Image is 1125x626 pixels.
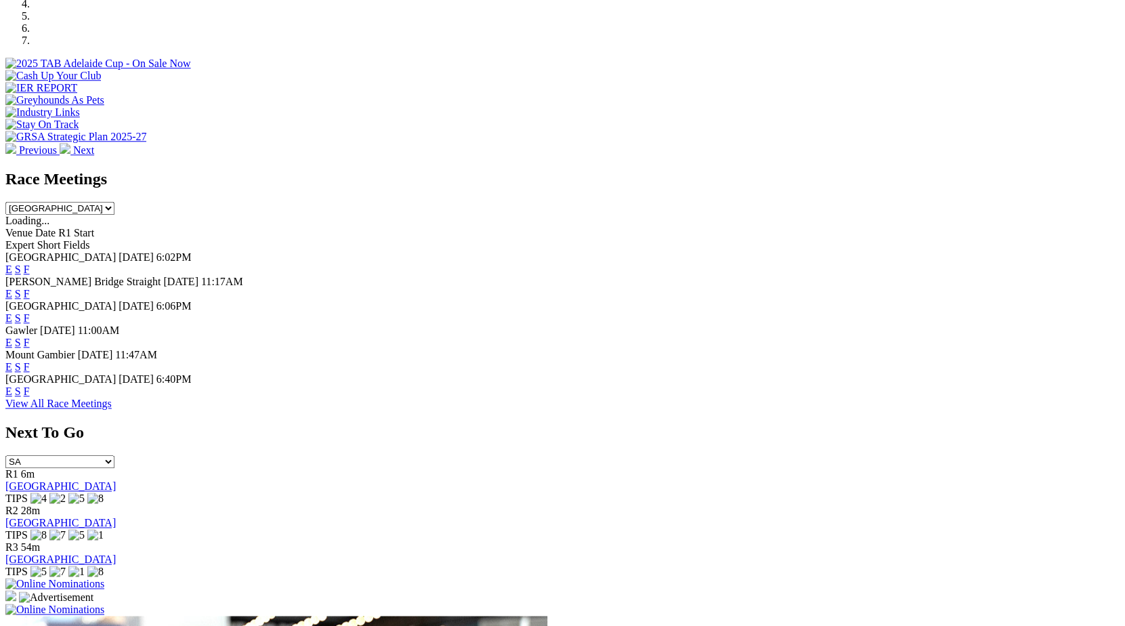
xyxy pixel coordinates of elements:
[5,373,116,385] span: [GEOGRAPHIC_DATA]
[60,143,70,154] img: chevron-right-pager-white.svg
[30,529,47,541] img: 8
[156,300,192,312] span: 6:06PM
[5,94,104,106] img: Greyhounds As Pets
[15,361,21,373] a: S
[78,325,120,336] span: 11:00AM
[30,566,47,578] img: 5
[40,325,75,336] span: [DATE]
[15,385,21,397] a: S
[5,143,16,154] img: chevron-left-pager-white.svg
[5,227,33,238] span: Venue
[5,325,37,336] span: Gawler
[163,276,198,287] span: [DATE]
[87,566,104,578] img: 8
[5,423,1120,442] h2: Next To Go
[5,566,28,577] span: TIPS
[30,493,47,505] img: 4
[5,337,12,348] a: E
[21,541,40,553] span: 54m
[87,493,104,505] img: 8
[5,239,35,251] span: Expert
[119,373,154,385] span: [DATE]
[5,493,28,504] span: TIPS
[5,468,18,480] span: R1
[5,58,191,70] img: 2025 TAB Adelaide Cup - On Sale Now
[68,566,85,578] img: 1
[5,144,60,156] a: Previous
[5,529,28,541] span: TIPS
[68,529,85,541] img: 5
[5,264,12,275] a: E
[5,119,79,131] img: Stay On Track
[5,70,101,82] img: Cash Up Your Club
[5,288,12,299] a: E
[119,300,154,312] span: [DATE]
[115,349,157,360] span: 11:47AM
[5,480,116,492] a: [GEOGRAPHIC_DATA]
[5,349,75,360] span: Mount Gambier
[19,144,57,156] span: Previous
[78,349,113,360] span: [DATE]
[24,361,30,373] a: F
[21,468,35,480] span: 6m
[5,361,12,373] a: E
[15,337,21,348] a: S
[156,373,192,385] span: 6:40PM
[68,493,85,505] img: 5
[5,590,16,601] img: 15187_Greyhounds_GreysPlayCentral_Resize_SA_WebsiteBanner_300x115_2025.jpg
[15,288,21,299] a: S
[49,566,66,578] img: 7
[15,264,21,275] a: S
[5,398,112,409] a: View All Race Meetings
[49,493,66,505] img: 2
[5,385,12,397] a: E
[5,131,146,143] img: GRSA Strategic Plan 2025-27
[5,82,77,94] img: IER REPORT
[21,505,40,516] span: 28m
[87,529,104,541] img: 1
[73,144,94,156] span: Next
[24,337,30,348] a: F
[5,517,116,528] a: [GEOGRAPHIC_DATA]
[19,591,93,604] img: Advertisement
[201,276,243,287] span: 11:17AM
[24,288,30,299] a: F
[63,239,89,251] span: Fields
[5,578,104,590] img: Online Nominations
[58,227,94,238] span: R1 Start
[37,239,61,251] span: Short
[5,505,18,516] span: R2
[60,144,94,156] a: Next
[5,215,49,226] span: Loading...
[156,251,192,263] span: 6:02PM
[5,554,116,565] a: [GEOGRAPHIC_DATA]
[5,300,116,312] span: [GEOGRAPHIC_DATA]
[119,251,154,263] span: [DATE]
[24,385,30,397] a: F
[35,227,56,238] span: Date
[24,264,30,275] a: F
[15,312,21,324] a: S
[5,541,18,553] span: R3
[5,251,116,263] span: [GEOGRAPHIC_DATA]
[5,106,80,119] img: Industry Links
[5,312,12,324] a: E
[24,312,30,324] a: F
[5,604,104,616] img: Online Nominations
[49,529,66,541] img: 7
[5,276,161,287] span: [PERSON_NAME] Bridge Straight
[5,170,1120,188] h2: Race Meetings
